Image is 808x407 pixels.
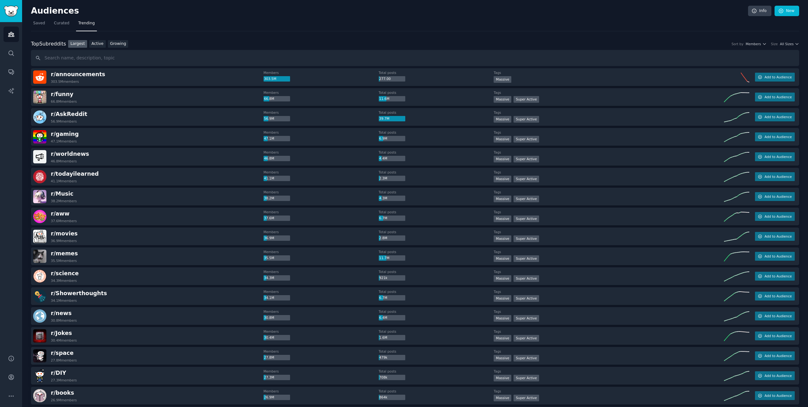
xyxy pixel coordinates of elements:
div: 479k [379,355,405,361]
img: GummySearch logo [4,6,18,17]
div: Massive [494,355,511,361]
span: Add to Audience [764,95,792,99]
div: Top Subreddits [31,40,66,48]
dt: Members [264,230,379,234]
div: Massive [494,295,511,302]
span: r/ science [51,270,79,276]
div: Massive [494,235,511,242]
div: 56.9M [264,116,290,122]
img: Music [33,190,46,203]
button: Add to Audience [755,292,795,301]
dt: Members [264,90,379,95]
dt: Tags [494,289,724,294]
dt: Total posts [379,289,494,294]
div: 30.8M [264,315,290,321]
dt: Members [264,190,379,194]
span: Add to Audience [764,234,792,239]
div: Super Active [514,196,539,202]
img: todayilearned [33,170,46,183]
div: Super Active [514,136,539,143]
div: 27.3M [264,375,290,380]
dt: Total posts [379,250,494,254]
div: 38.2M members [51,199,77,203]
span: r/ funny [51,91,73,97]
span: Trending [78,21,95,26]
dt: Tags [494,389,724,393]
button: All Sizes [780,42,799,46]
div: 2.8M [379,235,405,241]
span: r/ worldnews [51,151,89,157]
img: announcements [33,70,46,84]
div: Massive [494,335,511,342]
img: movies [33,230,46,243]
div: 26.9M [264,395,290,400]
span: r/ DIY [51,370,66,376]
span: Add to Audience [764,174,792,179]
button: Add to Audience [755,112,795,121]
button: Add to Audience [755,252,795,261]
div: 6.7M [379,216,405,221]
div: 36.9M members [51,239,77,243]
dt: Total posts [379,190,494,194]
div: Massive [494,255,511,262]
div: Massive [494,315,511,322]
button: Add to Audience [755,371,795,380]
div: Super Active [514,156,539,162]
span: r/ memes [51,250,78,257]
dt: Members [264,270,379,274]
a: Growing [108,40,128,48]
img: Showerthoughts [33,289,46,303]
span: Add to Audience [764,135,792,139]
img: funny [33,90,46,104]
div: 34.3M [264,275,290,281]
span: Add to Audience [764,214,792,219]
div: 34.1M members [51,298,77,303]
button: Add to Audience [755,212,795,221]
dt: Total posts [379,170,494,174]
div: Super Active [514,375,539,381]
dt: Members [264,329,379,334]
span: Add to Audience [764,294,792,298]
div: 47.1M [264,136,290,142]
span: r/ news [51,310,72,316]
div: 6.4M [379,315,405,321]
button: Add to Audience [755,152,795,161]
div: 303.5M [264,76,290,82]
dt: Members [264,349,379,354]
div: 37.6M members [51,219,77,223]
div: 2.3M [379,176,405,181]
div: Super Active [514,255,539,262]
img: memes [33,250,46,263]
dt: Total posts [379,389,494,393]
a: Largest [68,40,87,48]
dt: Members [264,389,379,393]
span: Members [746,42,761,46]
div: 27.8M [264,355,290,361]
span: Add to Audience [764,354,792,358]
dt: Total posts [379,90,494,95]
dt: Tags [494,369,724,374]
span: Add to Audience [764,314,792,318]
button: Add to Audience [755,232,795,241]
dt: Members [264,309,379,314]
img: science [33,270,46,283]
div: 39.7M [379,116,405,122]
span: Add to Audience [764,194,792,199]
dt: Tags [494,170,724,174]
dt: Total posts [379,130,494,135]
div: Sort by [732,42,744,46]
span: r/ Music [51,191,74,197]
span: r/ gaming [51,131,79,137]
span: Add to Audience [764,374,792,378]
div: 56.9M members [51,119,77,124]
dt: Tags [494,130,724,135]
div: 11.7M [379,255,405,261]
div: 6.7M [379,295,405,301]
dt: Members [264,170,379,174]
dt: Tags [494,90,724,95]
dt: Members [264,369,379,374]
dt: Members [264,289,379,294]
div: Massive [494,156,511,162]
div: 27.8M members [51,358,77,362]
span: r/ AskReddit [51,111,87,117]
